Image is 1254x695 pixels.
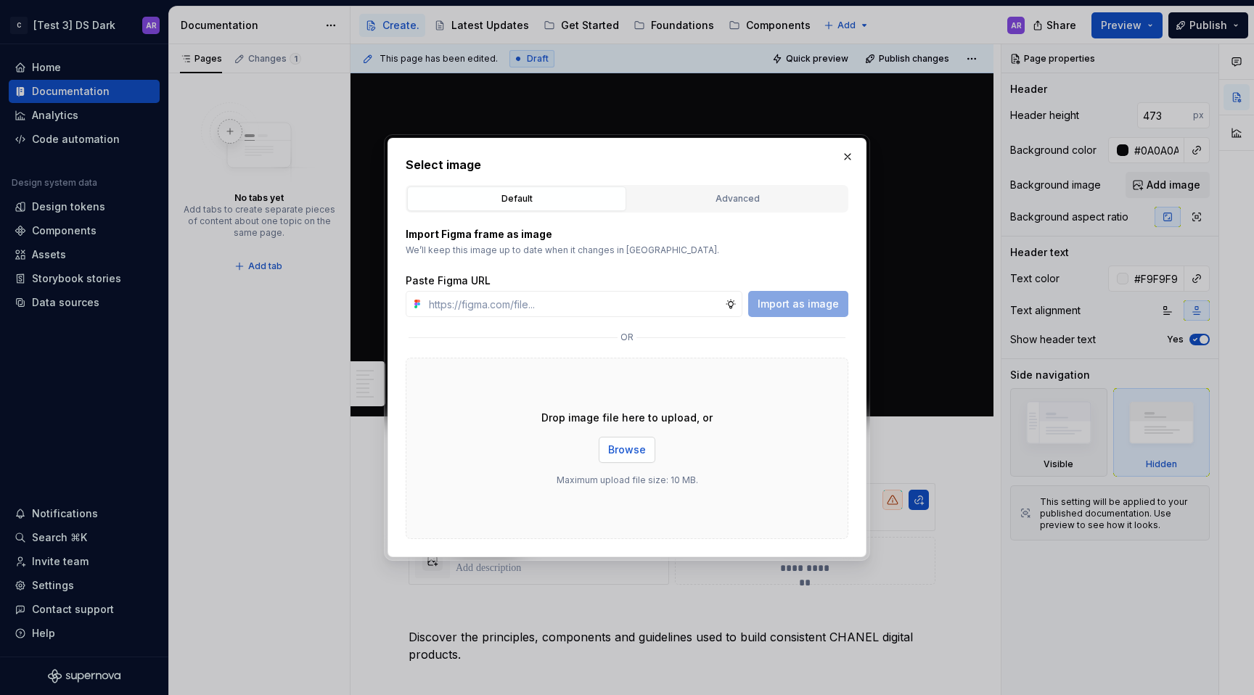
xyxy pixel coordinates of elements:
[412,192,621,206] div: Default
[557,474,698,486] p: Maximum upload file size: 10 MB.
[633,192,842,206] div: Advanced
[620,332,634,343] p: or
[423,291,725,317] input: https://figma.com/file...
[599,437,655,463] button: Browse
[406,156,848,173] h2: Select image
[541,411,713,425] p: Drop image file here to upload, or
[406,244,848,256] p: We’ll keep this image up to date when it changes in [GEOGRAPHIC_DATA].
[406,227,848,242] p: Import Figma frame as image
[406,274,491,288] label: Paste Figma URL
[608,443,646,457] span: Browse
